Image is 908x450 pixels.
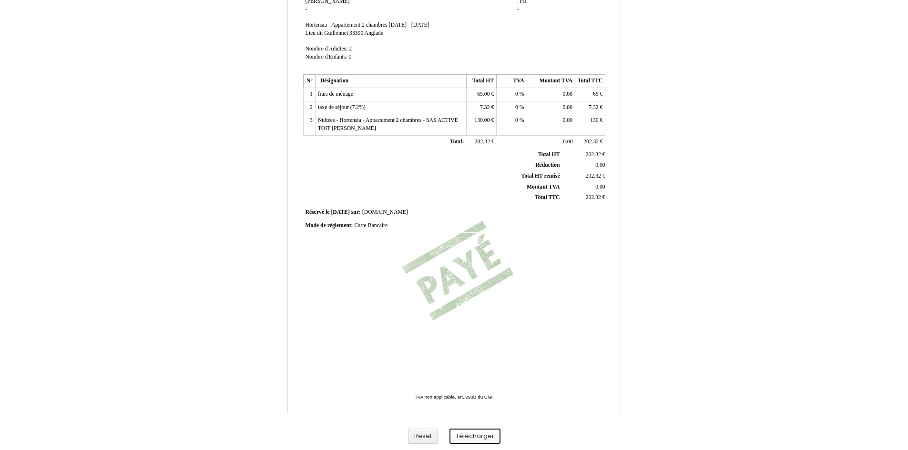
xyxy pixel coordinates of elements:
span: taxe de séjour (7.2%) [318,104,366,110]
button: Reset [408,429,438,444]
td: € [575,88,605,101]
span: 0 [515,117,518,123]
span: Total HT remisé [521,173,560,179]
span: 33390 [349,30,363,36]
span: [DATE] [331,209,349,215]
th: Désignation [315,75,466,88]
span: 130 [590,117,599,123]
td: € [575,135,605,149]
span: [DATE] - [DATE] [388,22,429,28]
span: 202.32 [586,194,601,200]
span: Nombre d'Enfants: [306,54,347,60]
td: € [466,114,496,135]
span: frais de ménage [318,91,353,97]
span: 65 [593,91,599,97]
span: Nuitées - Hortensia - Appartement 2 chambres - SAS ACTIVE TOIT [PERSON_NAME] [318,117,458,131]
span: - [306,6,307,12]
span: Mode de règlement: [306,222,353,229]
span: Total: [450,139,464,145]
span: 0.00 [595,184,605,190]
span: 7.32 [589,104,598,110]
span: Nombre d'Adultes: [306,46,348,52]
span: Hortensia - Appartement 2 chambres [306,22,388,28]
span: 202.32 [475,139,490,145]
td: 3 [303,114,315,135]
td: € [575,101,605,114]
span: Réduction [535,162,560,168]
span: [DOMAIN_NAME] [362,209,408,215]
button: Télécharger [449,429,500,444]
span: 0 [515,104,518,110]
span: - [517,6,519,12]
th: Total TTC [575,75,605,88]
span: 202.32 [586,151,601,158]
span: Carte Bancaire [354,222,388,229]
span: Anglade [365,30,384,36]
span: Total HT [538,151,560,158]
span: - [453,389,455,394]
th: N° [303,75,315,88]
th: TVA [497,75,527,88]
td: % [497,114,527,135]
td: € [466,88,496,101]
span: 0.00 [563,104,572,110]
span: 202.32 [586,173,601,179]
td: € [466,101,496,114]
td: 2 [303,101,315,114]
span: 0.00 [563,91,572,97]
span: 0,00 [595,162,605,168]
span: sur: [351,209,361,215]
span: 130.00 [474,117,490,123]
span: 0.00 [563,139,572,145]
span: 202.32 [583,139,599,145]
th: Total HT [466,75,496,88]
span: 7.32 [480,104,490,110]
span: Lieu dit Guillonnet [306,30,348,36]
span: 0 [349,54,352,60]
span: Total TTC [535,194,560,200]
span: 0 [515,91,518,97]
td: € [575,114,605,135]
td: € [466,135,496,149]
span: 0.00 [563,117,572,123]
td: € [561,192,607,203]
td: % [497,88,527,101]
td: € [561,171,607,182]
span: 65.00 [477,91,490,97]
span: 2 [349,46,352,52]
span: TVA non applicable, art. 293B du CGI. [415,394,494,400]
span: Montant TVA [527,184,560,190]
td: % [497,101,527,114]
span: Réservé le [306,209,330,215]
td: 1 [303,88,315,101]
td: € [561,150,607,160]
th: Montant TVA [527,75,575,88]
